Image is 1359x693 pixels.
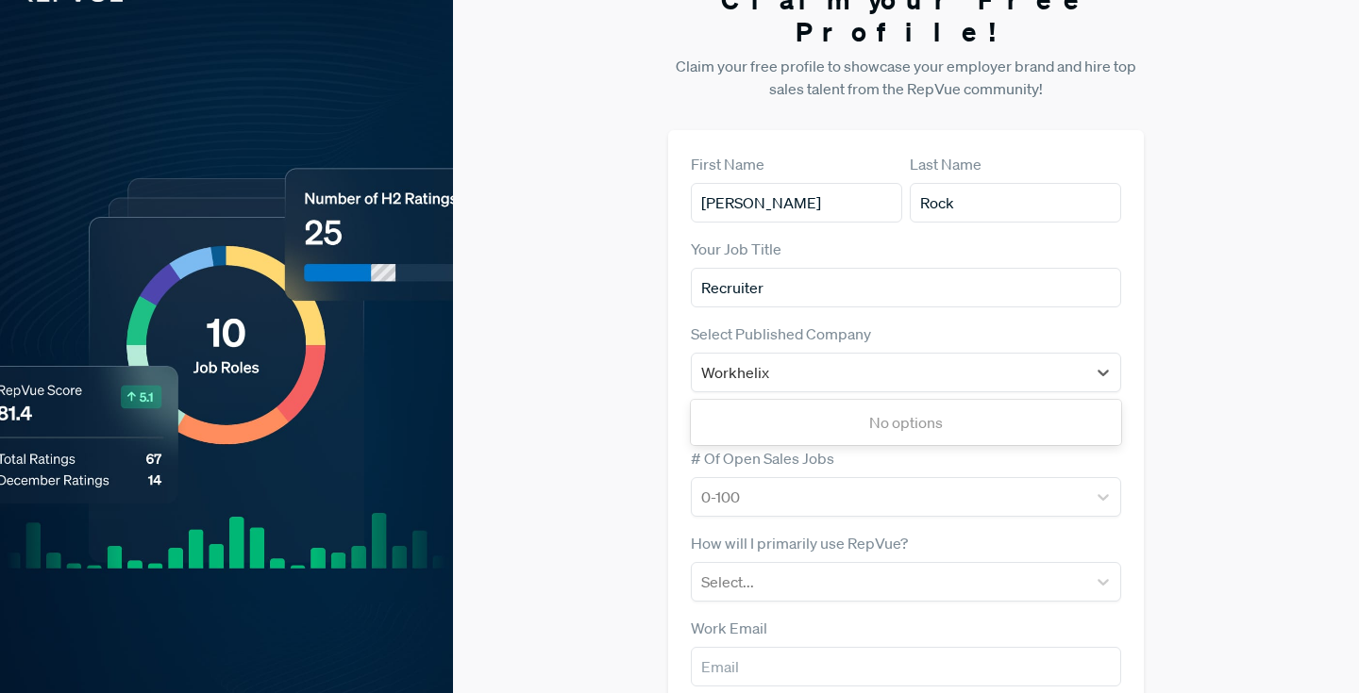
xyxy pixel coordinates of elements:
div: No options [691,404,1121,441]
label: Last Name [910,153,981,175]
label: Select Published Company [691,322,871,345]
input: Email [691,647,1121,686]
label: Your Job Title [691,238,781,260]
label: How will I primarily use RepVue? [691,532,908,554]
p: Claim your free profile to showcase your employer brand and hire top sales talent from the RepVue... [668,55,1144,100]
label: First Name [691,153,764,175]
label: Work Email [691,617,767,639]
label: # Of Open Sales Jobs [691,447,834,470]
input: First Name [691,183,902,223]
input: Title [691,268,1121,307]
input: Last Name [910,183,1121,223]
